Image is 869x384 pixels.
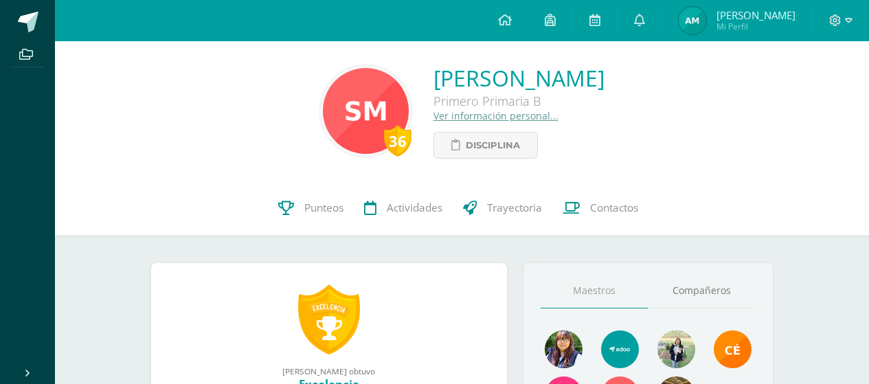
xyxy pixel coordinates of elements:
[552,181,648,236] a: Contactos
[453,181,552,236] a: Trayectoria
[323,68,409,154] img: 61f0ea6c0818c5a4136ec69c2d499a8e.png
[590,201,638,215] span: Contactos
[545,330,583,368] img: 6d943afbfb55daf15a6ae4baf0001dc4.png
[433,109,558,122] a: Ver información personal...
[387,201,442,215] span: Actividades
[601,330,639,368] img: e13555400e539d49a325e37c8b84e82e.png
[433,93,605,109] div: Primero Primaria B
[384,125,411,157] div: 36
[304,201,343,215] span: Punteos
[679,7,706,34] img: 589aff0d4c245e6c8933eda3c38129d8.png
[433,63,605,93] a: [PERSON_NAME]
[433,132,538,159] a: Disciplina
[466,133,520,158] span: Disciplina
[268,181,354,236] a: Punteos
[354,181,453,236] a: Actividades
[716,21,795,32] span: Mi Perfil
[657,330,695,368] img: e1ae573c47586dd2899f7bce97e81822.png
[714,330,752,368] img: 9fe7580334846c559dff5945f0b8902e.png
[648,273,756,308] a: Compañeros
[165,365,493,376] div: [PERSON_NAME] obtuvo
[541,273,648,308] a: Maestros
[487,201,542,215] span: Trayectoria
[716,8,795,22] span: [PERSON_NAME]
